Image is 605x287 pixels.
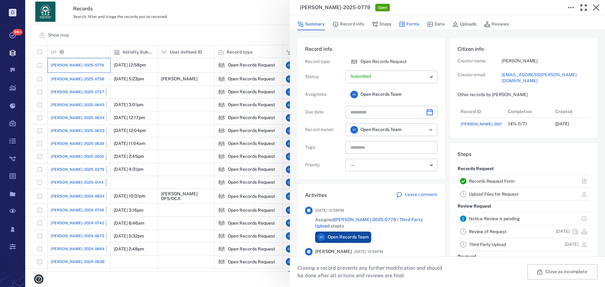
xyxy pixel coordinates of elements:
[405,192,437,198] p: Leave comment
[552,105,599,118] div: Created
[350,58,358,66] img: icon Open Records Request
[458,201,491,212] p: Review Request
[305,45,437,53] h6: Record info
[315,217,437,229] span: Assigned step to
[458,163,494,175] p: Records Request
[350,73,427,80] p: Submitted
[14,4,27,10] span: Help
[354,248,383,255] span: [DATE] 12:58PM
[360,127,401,133] span: Open Records Team
[350,58,358,66] div: Open Records Request
[577,1,590,14] button: Toggle Fullscreen
[565,1,577,14] button: Toggle to Edit Boxes
[372,18,391,30] button: Steps
[505,105,552,118] div: Completion
[305,127,343,133] p: Record owner :
[315,249,352,255] span: [PERSON_NAME]
[508,122,527,126] div: 14% (1/7)
[469,216,520,221] a: Notice-Review is pending
[458,251,476,262] p: Payment
[502,72,590,84] a: [EMAIL_ADDRESS][PERSON_NAME][DOMAIN_NAME]
[332,18,364,30] button: Record info
[360,91,401,98] span: Open Records Team
[452,18,476,30] button: Uploads
[461,121,514,127] a: [PERSON_NAME]-2025-0779
[458,151,590,158] h6: Steps
[556,228,570,235] p: [DATE]
[423,106,436,118] button: Choose date
[377,5,389,10] span: Open
[350,91,358,98] div: O T
[502,58,590,64] p: [PERSON_NAME]
[13,29,23,35] span: 99+
[469,229,506,234] a: Review of Request
[458,45,590,53] h6: Citizen info
[469,179,515,184] a: Records Request Form
[396,192,437,199] a: Leave comment
[305,109,343,115] p: Due date :
[305,162,343,168] p: Priority :
[305,192,327,199] h6: Activities
[305,74,343,80] p: Status :
[9,9,16,16] p: D
[461,103,481,120] div: Record ID
[508,103,532,120] div: Completion
[450,38,597,143] div: Citizen infoCreator name:[PERSON_NAME]Creator email:[EMAIL_ADDRESS][PERSON_NAME][DOMAIN_NAME]Othe...
[458,105,505,118] div: Record ID
[350,162,427,169] div: —
[360,59,406,65] p: Open Records Request
[484,18,509,30] button: Reviews
[297,38,445,184] div: Record infoRecord type:icon Open Records RequestOpen Records RequestStatus:Assignees:OTOpen Recor...
[297,18,325,30] button: Summary
[469,242,506,247] a: Third Party Upload
[315,207,344,214] span: [DATE] 12:58PM
[555,121,569,127] p: [DATE]
[328,234,369,240] span: Open Records Team
[318,233,325,241] div: O T
[300,4,370,11] h3: [PERSON_NAME]-2025-0779
[527,264,597,279] button: Close as incomplete
[399,18,419,30] button: Forms
[555,103,572,120] div: Created
[458,92,590,98] p: Other records by [PERSON_NAME]
[305,144,343,151] p: Tags :
[315,217,423,228] a: [PERSON_NAME]-2025-0779 / Third Party Upload
[458,72,502,84] p: Creator email:
[590,1,602,14] button: Close
[565,241,579,248] p: [DATE]
[427,18,445,30] button: Data
[297,264,447,279] p: Closing a record prevents any further modification and should be done after all actions and revie...
[426,125,435,134] button: Open
[305,59,343,65] p: Record type :
[469,192,518,197] a: Upload Files for Request
[458,58,502,64] p: Creator name:
[305,91,343,98] p: Assignees :
[350,126,358,134] div: O T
